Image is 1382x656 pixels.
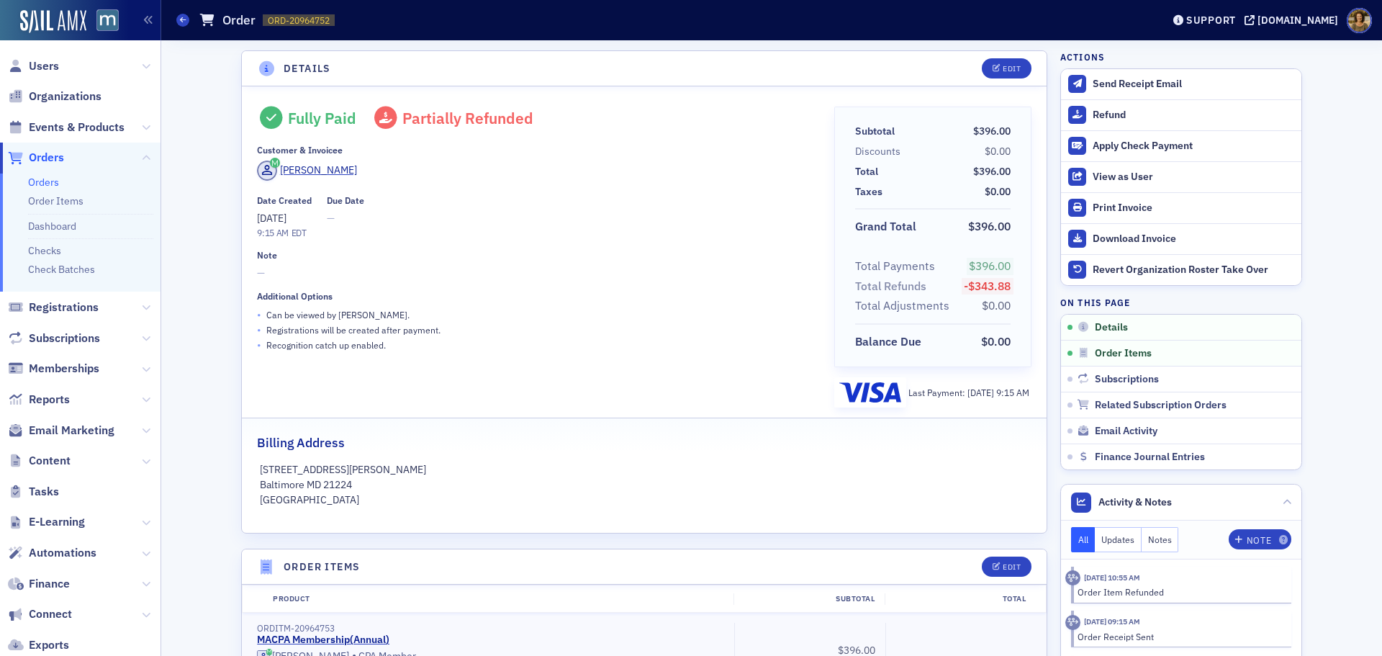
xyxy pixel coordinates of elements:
[8,300,99,315] a: Registrations
[1084,616,1140,626] time: 6/7/2025 09:15 AM
[8,606,72,622] a: Connect
[1095,347,1152,360] span: Order Items
[327,195,364,206] div: Due Date
[1061,254,1301,285] button: Revert Organization Roster Take Over
[968,219,1011,233] span: $396.00
[964,279,1011,293] span: -$343.88
[855,333,926,351] span: Balance Due
[29,300,99,315] span: Registrations
[1078,630,1281,643] div: Order Receipt Sent
[1078,585,1281,598] div: Order Item Refunded
[855,218,916,235] div: Grand Total
[855,333,921,351] div: Balance Due
[1093,78,1294,91] div: Send Receipt Email
[260,462,1029,477] p: [STREET_ADDRESS][PERSON_NAME]
[257,212,286,225] span: [DATE]
[8,361,99,377] a: Memberships
[855,164,883,179] span: Total
[1257,14,1338,27] div: [DOMAIN_NAME]
[8,637,69,653] a: Exports
[327,211,364,226] span: —
[855,184,888,199] span: Taxes
[29,58,59,74] span: Users
[733,593,885,605] div: Subtotal
[969,259,1011,273] span: $396.00
[1061,99,1301,130] button: Refund
[257,195,312,206] div: Date Created
[257,338,261,353] span: •
[1003,65,1021,73] div: Edit
[1060,50,1105,63] h4: Actions
[1093,233,1294,246] div: Download Invoice
[1093,140,1294,153] div: Apply Check Payment
[967,387,996,398] span: [DATE]
[266,338,386,351] p: Recognition catch up enabled.
[855,124,895,139] div: Subtotal
[1186,14,1236,27] div: Support
[96,9,119,32] img: SailAMX
[1061,130,1301,161] button: Apply Check Payment
[257,227,289,238] time: 9:15 AM
[29,150,64,166] span: Orders
[8,58,59,74] a: Users
[985,185,1011,198] span: $0.00
[222,12,256,29] h1: Order
[973,125,1011,138] span: $396.00
[280,163,357,178] div: [PERSON_NAME]
[263,593,733,605] div: Product
[1095,451,1205,464] span: Finance Journal Entries
[29,120,125,135] span: Events & Products
[1065,570,1080,585] div: Activity
[28,220,76,233] a: Dashboard
[257,250,277,261] div: Note
[257,433,345,452] h2: Billing Address
[1061,161,1301,192] button: View as User
[855,184,882,199] div: Taxes
[257,623,724,634] div: ORDITM-20964753
[1229,529,1291,549] button: Note
[1093,109,1294,122] div: Refund
[855,258,935,275] div: Total Payments
[284,560,360,575] h4: Order Items
[28,263,95,276] a: Check Batches
[20,10,86,33] img: SailAMX
[86,9,119,34] a: View Homepage
[8,576,70,592] a: Finance
[981,334,1011,349] span: $0.00
[8,423,114,439] a: Email Marketing
[29,514,85,530] span: E-Learning
[982,298,1011,313] span: $0.00
[402,108,533,128] span: Partially Refunded
[1245,15,1343,25] button: [DOMAIN_NAME]
[260,477,1029,493] p: Baltimore MD 21224
[29,361,99,377] span: Memberships
[28,244,61,257] a: Checks
[1061,192,1301,223] a: Print Invoice
[1061,69,1301,99] button: Send Receipt Email
[985,145,1011,158] span: $0.00
[1095,321,1128,334] span: Details
[1098,495,1172,510] span: Activity & Notes
[29,89,101,104] span: Organizations
[1347,8,1372,33] span: Profile
[289,227,307,238] span: EDT
[908,386,1029,399] div: Last Payment:
[257,634,389,647] a: MACPA Membership(Annual)
[8,120,125,135] a: Events & Products
[266,323,441,336] p: Registrations will be created after payment.
[29,392,70,408] span: Reports
[29,484,59,500] span: Tasks
[28,176,59,189] a: Orders
[855,278,926,295] div: Total Refunds
[855,144,900,159] div: Discounts
[8,392,70,408] a: Reports
[1060,296,1302,309] h4: On this page
[1093,171,1294,184] div: View as User
[29,545,96,561] span: Automations
[29,606,72,622] span: Connect
[257,291,333,302] div: Additional Options
[8,89,101,104] a: Organizations
[8,453,71,469] a: Content
[855,278,931,295] span: Total Refunds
